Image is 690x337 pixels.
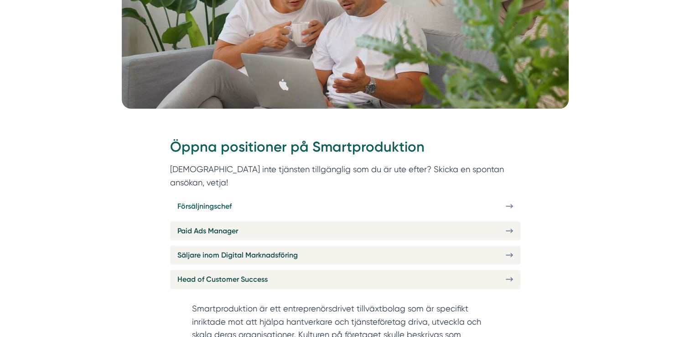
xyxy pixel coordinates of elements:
[177,274,268,285] span: Head of Customer Success
[170,197,520,216] a: Försäljningschef
[170,137,520,163] h2: Öppna positioner på Smartproduktion
[170,270,520,289] a: Head of Customer Success
[170,221,520,240] a: Paid Ads Manager
[170,163,520,190] p: [DEMOGRAPHIC_DATA] inte tjänsten tillgänglig som du är ute efter? Skicka en spontan ansökan, vetja!
[177,225,238,237] span: Paid Ads Manager
[170,246,520,264] a: Säljare inom Digital Marknadsföring
[177,249,298,261] span: Säljare inom Digital Marknadsföring
[177,200,232,212] span: Försäljningschef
